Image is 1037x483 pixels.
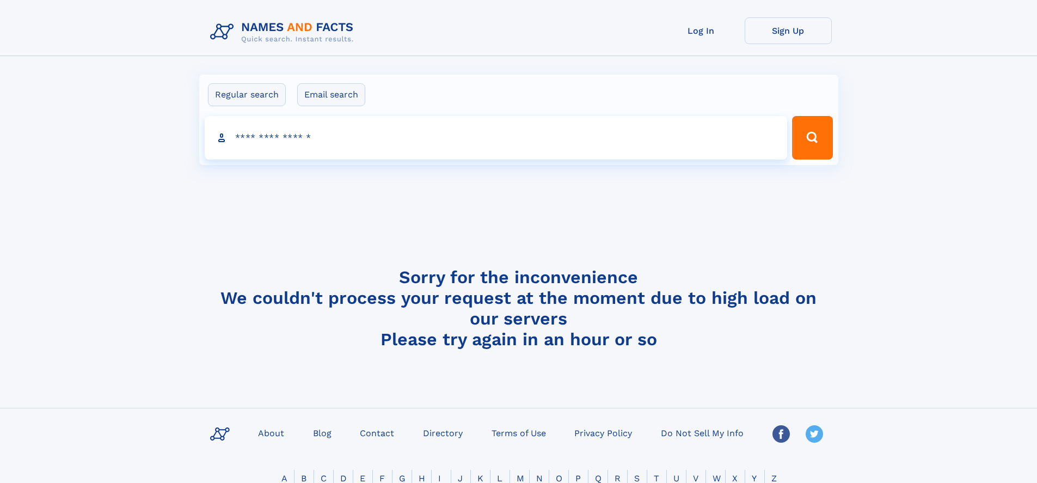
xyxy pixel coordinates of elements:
a: Sign Up [745,17,832,44]
a: Directory [419,425,467,441]
a: Privacy Policy [570,425,636,441]
a: Log In [658,17,745,44]
label: Email search [297,83,365,106]
img: Twitter [806,425,823,443]
a: About [254,425,289,441]
a: Contact [355,425,398,441]
a: Do Not Sell My Info [656,425,748,441]
img: Facebook [772,425,790,443]
h4: Sorry for the inconvenience We couldn't process your request at the moment due to high load on ou... [206,267,832,350]
button: Search Button [792,116,832,160]
a: Terms of Use [487,425,550,441]
img: Logo Names and Facts [206,17,363,47]
a: Blog [309,425,336,441]
input: search input [205,116,788,160]
label: Regular search [208,83,286,106]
